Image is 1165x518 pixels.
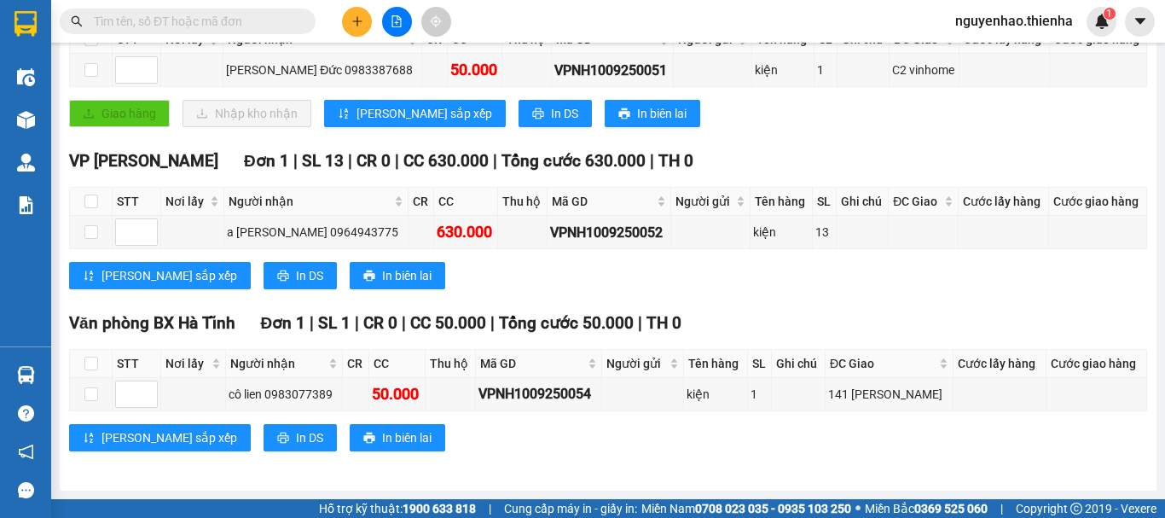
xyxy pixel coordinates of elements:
span: [PERSON_NAME] sắp xếp [101,266,237,285]
span: Người nhận [229,192,391,211]
th: Ghi chú [837,188,889,216]
span: In DS [296,266,323,285]
span: VP [PERSON_NAME] [69,151,218,171]
th: Cước lấy hàng [953,350,1046,378]
span: Mã GD [480,354,584,373]
button: sort-ascending[PERSON_NAME] sắp xếp [324,100,506,127]
span: sort-ascending [83,432,95,445]
span: TH 0 [646,313,681,333]
button: printerIn biên lai [350,262,445,289]
span: In DS [551,104,578,123]
span: Nơi lấy [165,192,206,211]
span: printer [532,108,544,121]
button: sort-ascending[PERSON_NAME] sắp xếp [69,424,251,451]
div: cô lien 0983077389 [229,385,339,404]
td: VPNH1009250052 [548,216,670,249]
button: printerIn DS [519,100,592,127]
span: In biên lai [637,104,687,123]
button: sort-ascending[PERSON_NAME] sắp xếp [69,262,251,289]
div: 50.000 [372,382,422,406]
div: VPNH1009250052 [550,222,667,243]
span: Nơi lấy [165,354,208,373]
img: icon-new-feature [1094,14,1110,29]
button: printerIn DS [264,424,337,451]
span: ĐC Giao [830,354,936,373]
span: | [490,313,495,333]
span: | [355,313,359,333]
span: printer [363,432,375,445]
div: kiện [755,61,810,79]
th: SL [748,350,773,378]
button: uploadGiao hàng [69,100,170,127]
span: sort-ascending [338,108,350,121]
span: ⚪️ [855,505,861,512]
input: Tìm tên, số ĐT hoặc mã đơn [94,12,295,31]
th: CR [343,350,369,378]
div: C2 vinhome [892,61,956,79]
span: printer [618,108,630,121]
div: kiện [753,223,809,242]
td: VPNH1009250051 [552,54,674,87]
th: CC [369,350,426,378]
div: [PERSON_NAME] Đức 0983387688 [226,61,419,79]
div: 13 [815,223,833,242]
span: nguyenhao.thienha [942,10,1087,32]
span: Đơn 1 [244,151,289,171]
th: Tên hàng [751,188,813,216]
button: file-add [382,7,412,37]
span: copyright [1070,503,1082,515]
button: downloadNhập kho nhận [183,100,311,127]
span: Đơn 1 [261,313,306,333]
span: | [348,151,352,171]
div: 50.000 [450,58,499,82]
th: Ghi chú [772,350,826,378]
span: Người gửi [675,192,733,211]
span: In DS [296,428,323,447]
button: printerIn DS [264,262,337,289]
span: printer [277,270,289,283]
strong: 1900 633 818 [403,502,476,515]
img: warehouse-icon [17,366,35,384]
span: printer [277,432,289,445]
button: aim [421,7,451,37]
span: | [402,313,406,333]
button: caret-down [1125,7,1155,37]
span: Văn phòng BX Hà Tĩnh [69,313,235,333]
span: search [71,15,83,27]
span: | [395,151,399,171]
div: 141 [PERSON_NAME] [828,385,950,404]
span: plus [351,15,363,27]
th: Thu hộ [426,350,477,378]
th: STT [113,188,161,216]
th: Thu hộ [498,188,548,216]
strong: 0369 525 060 [914,502,988,515]
th: SL [813,188,837,216]
span: TH 0 [658,151,693,171]
span: 1 [1106,8,1112,20]
span: SL 1 [318,313,351,333]
span: printer [363,270,375,283]
div: VPNH1009250054 [478,383,599,405]
span: file-add [391,15,403,27]
div: 1 [817,61,835,79]
span: Hỗ trợ kỹ thuật: [319,499,476,518]
th: CR [409,188,434,216]
span: Miền Nam [641,499,851,518]
span: | [638,313,642,333]
span: Cung cấp máy in - giấy in: [504,499,637,518]
span: aim [430,15,442,27]
span: message [18,482,34,498]
img: warehouse-icon [17,111,35,129]
td: VPNH1009250054 [476,378,602,411]
th: Cước giao hàng [1046,350,1147,378]
span: Người gửi [606,354,666,373]
span: | [310,313,314,333]
th: Cước lấy hàng [959,188,1049,216]
div: VPNH1009250051 [554,60,670,81]
span: question-circle [18,405,34,422]
span: Tổng cước 50.000 [499,313,634,333]
span: ĐC Giao [893,192,940,211]
span: Tổng cước 630.000 [501,151,646,171]
button: plus [342,7,372,37]
div: kiện [687,385,745,404]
